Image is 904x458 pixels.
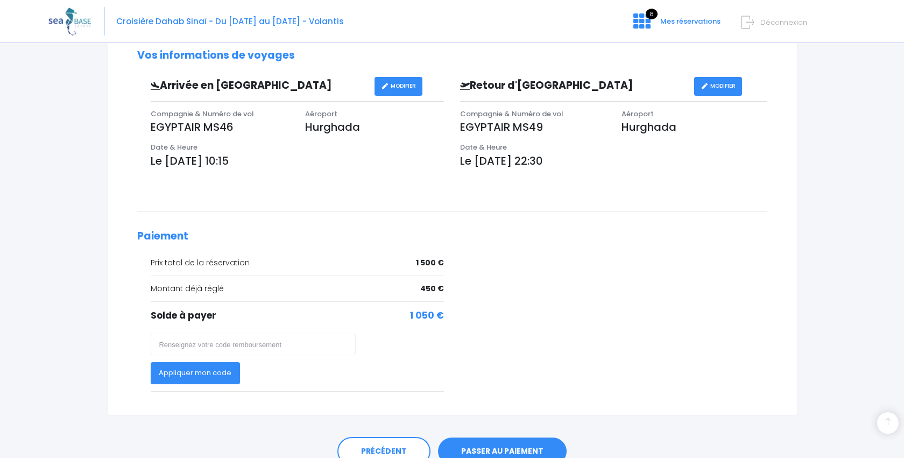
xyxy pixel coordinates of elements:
[151,309,444,323] div: Solde à payer
[460,153,767,169] p: Le [DATE] 22:30
[151,283,444,294] div: Montant déjà réglé
[151,257,444,269] div: Prix total de la réservation
[305,109,337,119] span: Aéroport
[305,119,444,135] p: Hurghada
[151,119,289,135] p: EGYPTAIR MS46
[646,9,658,19] span: 8
[137,50,767,62] h2: Vos informations de voyages
[410,309,444,323] span: 1 050 €
[460,109,563,119] span: Compagnie & Numéro de vol
[760,17,807,27] span: Déconnexion
[137,230,767,243] h2: Paiement
[621,109,654,119] span: Aéroport
[625,20,727,30] a: 8 Mes réservations
[416,257,444,269] span: 1 500 €
[452,80,694,92] h3: Retour d'[GEOGRAPHIC_DATA]
[151,153,444,169] p: Le [DATE] 10:15
[420,283,444,294] span: 450 €
[460,142,507,152] span: Date & Heure
[151,362,241,384] button: Appliquer mon code
[151,109,254,119] span: Compagnie & Numéro de vol
[151,334,356,355] input: Renseignez votre code remboursement
[660,16,721,26] span: Mes réservations
[143,80,375,92] h3: Arrivée en [GEOGRAPHIC_DATA]
[116,16,344,27] span: Croisière Dahab Sinaï - Du [DATE] au [DATE] - Volantis
[621,119,767,135] p: Hurghada
[151,142,197,152] span: Date & Heure
[375,77,422,96] a: MODIFIER
[460,119,605,135] p: EGYPTAIR MS49
[694,77,742,96] a: MODIFIER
